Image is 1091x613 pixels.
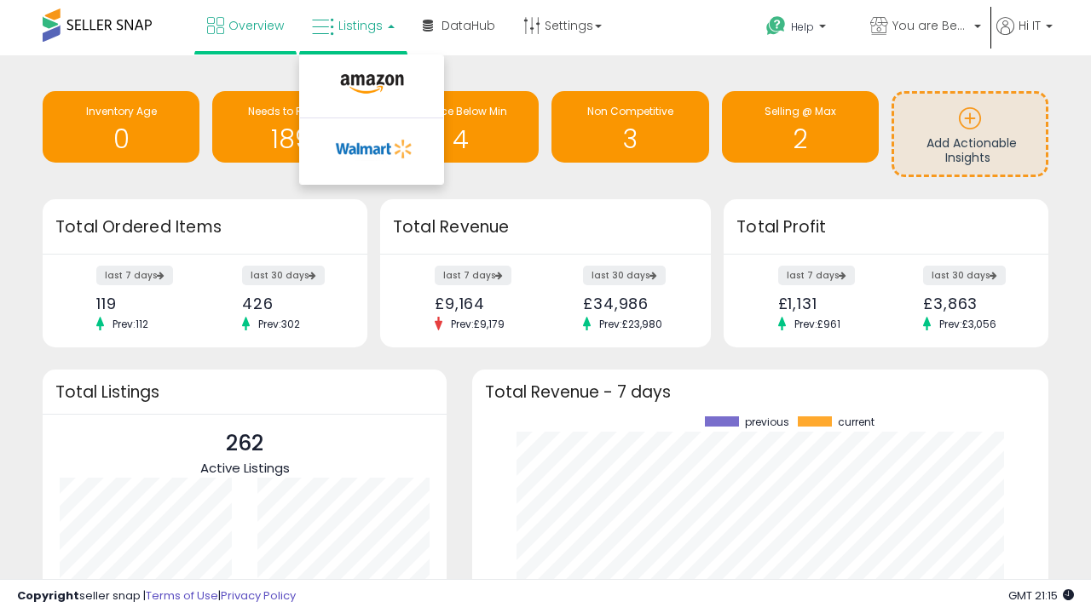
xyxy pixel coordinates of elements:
label: last 7 days [778,266,855,285]
span: Needs to Reprice [248,104,334,118]
div: 119 [96,295,192,312]
h3: Total Revenue [393,215,698,239]
p: 262 [200,427,290,460]
span: Prev: 112 [104,317,157,331]
label: last 30 days [242,266,325,285]
div: £3,863 [923,295,1019,312]
span: Selling @ Max [765,104,836,118]
span: Active Listings [200,459,290,477]
span: 2025-09-8 21:15 GMT [1008,587,1074,604]
a: Hi IT [996,17,1053,55]
h3: Total Revenue - 7 days [485,386,1036,398]
div: £34,986 [583,295,681,312]
span: DataHub [442,17,495,34]
a: Needs to Reprice 189 [212,91,369,163]
a: Inventory Age 0 [43,91,199,163]
span: Overview [228,17,284,34]
div: £1,131 [778,295,874,312]
div: 426 [242,295,338,312]
label: last 7 days [435,266,511,285]
a: Non Competitive 3 [551,91,708,163]
a: Help [753,3,855,55]
label: last 30 days [583,266,666,285]
label: last 30 days [923,266,1006,285]
strong: Copyright [17,587,79,604]
span: BB Price Below Min [413,104,507,118]
span: Hi IT [1019,17,1041,34]
span: Help [791,20,814,34]
h3: Total Profit [736,215,1036,239]
h1: 2 [730,125,870,153]
span: Prev: £23,980 [591,317,671,331]
a: BB Price Below Min 4 [382,91,539,163]
span: Prev: £3,056 [931,317,1005,331]
span: Listings [338,17,383,34]
span: previous [745,416,789,428]
h3: Total Listings [55,386,434,398]
span: You are Beautiful ([GEOGRAPHIC_DATA]) [892,17,969,34]
a: Terms of Use [146,587,218,604]
div: seller snap | | [17,588,296,604]
a: Privacy Policy [221,587,296,604]
a: Add Actionable Insights [894,94,1046,175]
span: Prev: £961 [786,317,849,331]
span: Prev: 302 [250,317,309,331]
a: Selling @ Max 2 [722,91,879,163]
span: Inventory Age [86,104,157,118]
i: Get Help [765,15,787,37]
h1: 3 [560,125,700,153]
span: Prev: £9,179 [442,317,513,331]
h3: Total Ordered Items [55,215,355,239]
span: Add Actionable Insights [926,135,1017,167]
h1: 4 [390,125,530,153]
span: Non Competitive [587,104,673,118]
div: £9,164 [435,295,533,312]
span: current [838,416,875,428]
h1: 189 [221,125,361,153]
label: last 7 days [96,266,173,285]
h1: 0 [51,125,191,153]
